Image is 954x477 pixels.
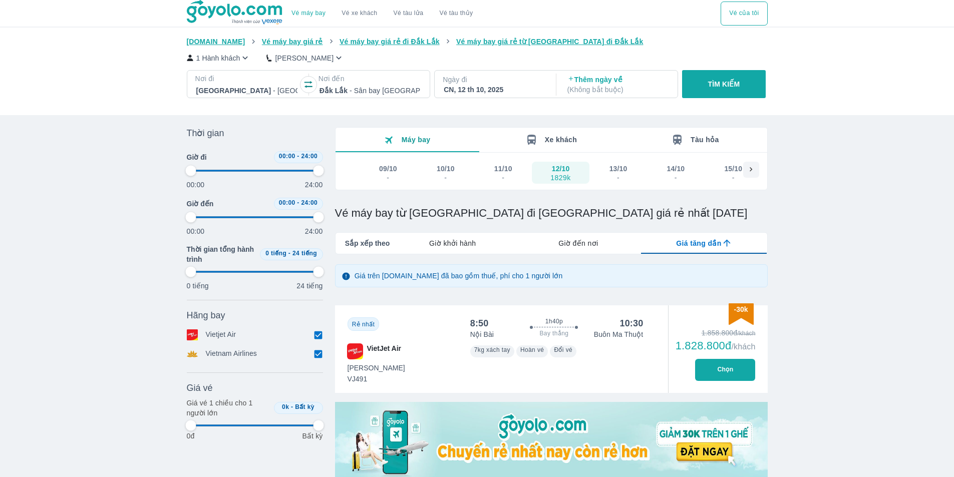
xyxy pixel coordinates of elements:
[342,10,377,17] a: Vé xe khách
[367,343,401,359] span: VietJet Air
[187,226,205,236] p: 00:00
[386,2,432,26] a: Vé tàu lửa
[729,303,754,325] img: discount
[348,374,405,384] span: VJ491
[494,164,512,174] div: 11/10
[187,244,256,264] span: Thời gian tổng hành trình
[550,174,570,182] div: 1829k
[545,136,577,144] span: Xe khách
[279,153,295,160] span: 00:00
[302,431,323,441] p: Bất kỳ
[682,70,766,98] button: TÌM KIẾM
[187,309,225,321] span: Hãng bay
[187,53,251,63] button: 1 Hành khách
[187,37,768,47] nav: breadcrumb
[340,38,440,46] span: Vé máy bay giá rẻ đi Đắk Lắk
[187,431,195,441] p: 0đ
[554,346,572,353] span: Đổi vé
[444,85,545,95] div: CN, 12 th 10, 2025
[355,271,563,281] p: Giá trên [DOMAIN_NAME] đã bao gồm thuế, phí cho 1 người lớn
[295,403,314,410] span: Bất kỳ
[558,238,598,248] span: Giờ đến nơi
[206,329,236,340] p: Vietjet Air
[301,199,317,206] span: 24:00
[470,329,494,339] p: Nội Bài
[609,164,627,174] div: 13/10
[567,75,669,95] p: Thêm ngày về
[352,321,375,328] span: Rẻ nhất
[721,2,767,26] button: Vé của tôi
[708,79,740,89] p: TÌM KIẾM
[437,174,454,182] div: -
[187,281,209,291] p: 0 tiếng
[305,226,323,236] p: 24:00
[296,281,323,291] p: 24 tiếng
[345,238,390,248] span: Sắp xếp theo
[594,329,644,339] p: Buôn Ma Thuột
[379,164,397,174] div: 09/10
[721,2,767,26] div: choose transportation mode
[206,348,257,359] p: Vietnam Airlines
[187,199,214,209] span: Giờ đến
[279,199,295,206] span: 00:00
[187,127,224,139] span: Thời gian
[348,363,405,373] span: [PERSON_NAME]
[360,162,743,184] div: scrollable day and price
[724,164,742,174] div: 15/10
[552,164,570,174] div: 12/10
[443,75,546,85] p: Ngày đi
[380,174,397,182] div: -
[619,317,643,329] div: 10:30
[676,238,721,248] span: Giá tăng dần
[288,250,290,257] span: -
[187,398,270,418] p: Giá vé 1 chiều cho 1 người lớn
[187,382,213,394] span: Giá vé
[610,174,627,182] div: -
[691,136,719,144] span: Tàu hỏa
[474,346,510,353] span: 7kg xách tay
[347,343,363,359] img: VJ
[283,2,481,26] div: choose transportation mode
[676,340,756,352] div: 1.828.800đ
[297,153,299,160] span: -
[187,152,207,162] span: Giờ đi
[196,53,240,63] p: 1 Hành khách
[567,85,669,95] p: ( Không bắt buộc )
[431,2,481,26] button: Vé tàu thủy
[195,74,298,84] p: Nơi đi
[437,164,455,174] div: 10/10
[301,153,317,160] span: 24:00
[297,199,299,206] span: -
[667,164,685,174] div: 14/10
[734,305,748,313] span: -30k
[470,317,489,329] div: 8:50
[725,174,742,182] div: -
[266,53,344,63] button: [PERSON_NAME]
[265,250,286,257] span: 0 tiếng
[291,403,293,410] span: -
[402,136,431,144] span: Máy bay
[731,342,755,351] span: /khách
[282,403,289,410] span: 0k
[262,38,323,46] span: Vé máy bay giá rẻ
[429,238,476,248] span: Giờ khởi hành
[545,317,563,325] span: 1h40p
[668,174,685,182] div: -
[390,233,767,254] div: lab API tabs example
[291,10,326,17] a: Vé máy bay
[456,38,643,46] span: Vé máy bay giá rẻ từ [GEOGRAPHIC_DATA] đi Đắk Lắk
[187,180,205,190] p: 00:00
[676,328,756,338] div: 1.858.800đ
[305,180,323,190] p: 24:00
[335,206,768,220] h1: Vé máy bay từ [GEOGRAPHIC_DATA] đi [GEOGRAPHIC_DATA] giá rẻ nhất [DATE]
[695,359,755,381] button: Chọn
[275,53,334,63] p: [PERSON_NAME]
[292,250,317,257] span: 24 tiếng
[187,38,245,46] span: [DOMAIN_NAME]
[520,346,544,353] span: Hoàn vé
[495,174,512,182] div: -
[319,74,422,84] p: Nơi đến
